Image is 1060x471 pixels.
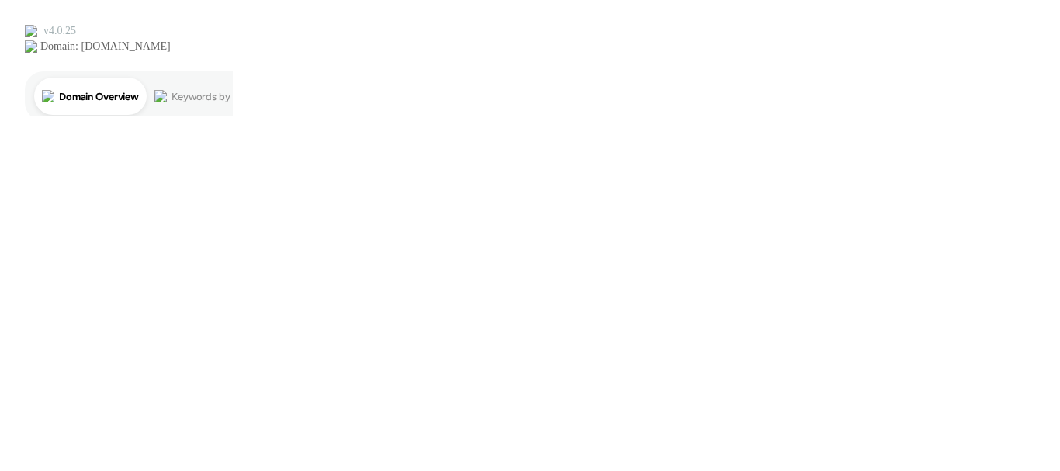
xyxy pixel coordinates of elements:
[42,90,54,102] img: tab_domain_overview_orange.svg
[25,40,37,53] img: website_grey.svg
[154,90,167,102] img: tab_keywords_by_traffic_grey.svg
[59,92,139,102] div: Domain Overview
[43,25,76,37] div: v 4.0.25
[25,25,37,37] img: logo_orange.svg
[40,40,171,53] div: Domain: [DOMAIN_NAME]
[171,92,262,102] div: Keywords by Traffic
